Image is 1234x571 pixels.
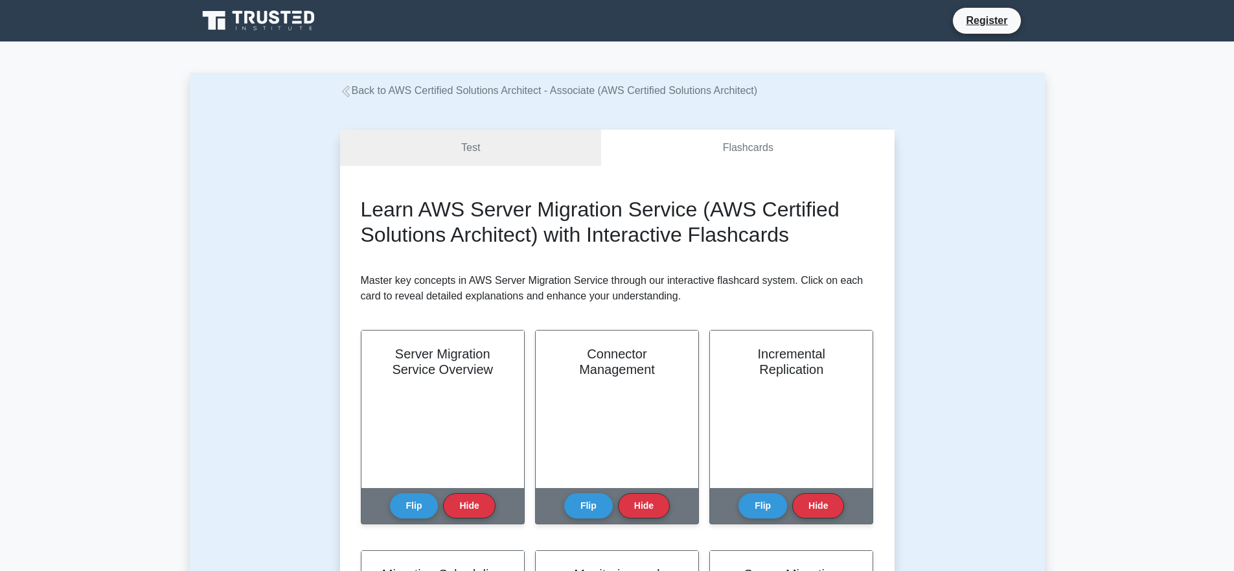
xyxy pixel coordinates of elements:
h2: Learn AWS Server Migration Service (AWS Certified Solutions Architect) with Interactive Flashcards [361,197,874,247]
button: Flip [564,493,613,519]
h2: Server Migration Service Overview [377,346,508,377]
p: Master key concepts in AWS Server Migration Service through our interactive flashcard system. Cli... [361,273,874,304]
h2: Incremental Replication [726,346,857,377]
button: Flip [390,493,439,519]
button: Hide [618,493,670,519]
button: Hide [443,493,495,519]
a: Back to AWS Certified Solutions Architect - Associate (AWS Certified Solutions Architect) [340,85,758,96]
a: Test [340,130,602,167]
h2: Connector Management [551,346,683,377]
button: Hide [792,493,844,519]
a: Flashcards [601,130,894,167]
button: Flip [738,493,787,519]
a: Register [958,12,1015,29]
